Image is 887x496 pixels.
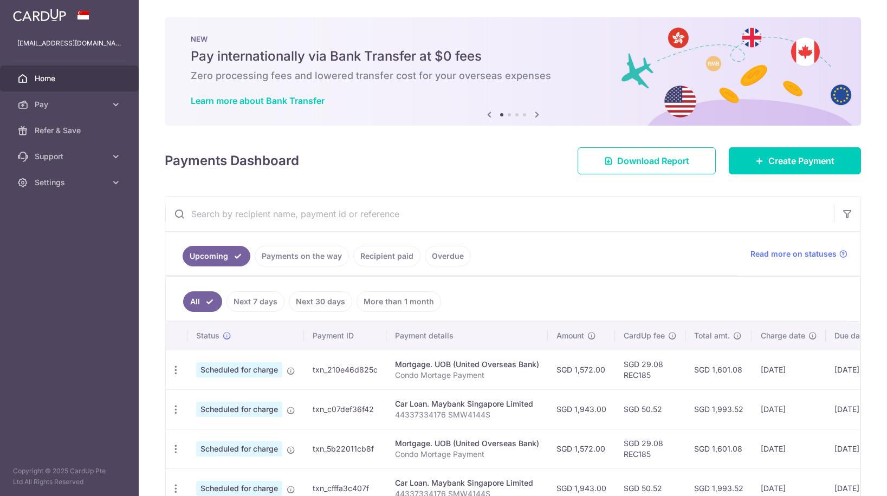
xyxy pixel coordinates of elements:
[183,246,250,266] a: Upcoming
[357,291,441,312] a: More than 1 month
[35,125,106,136] span: Refer & Save
[395,370,539,381] p: Condo Mortage Payment
[226,291,284,312] a: Next 7 days
[395,359,539,370] div: Mortgage. UOB (United Overseas Bank)
[35,99,106,110] span: Pay
[304,429,386,468] td: txn_5b22011cb8f
[624,330,665,341] span: CardUp fee
[395,449,539,460] p: Condo Mortage Payment
[685,350,752,389] td: SGD 1,601.08
[752,389,826,429] td: [DATE]
[165,197,834,231] input: Search by recipient name, payment id or reference
[386,322,548,350] th: Payment details
[395,399,539,409] div: Car Loan. Maybank Singapore Limited
[196,362,282,377] span: Scheduled for charge
[191,48,835,65] h5: Pay internationally via Bank Transfer at $0 fees
[196,330,219,341] span: Status
[750,249,847,259] a: Read more on statuses
[395,409,539,420] p: 44337334176 SMW4144S
[615,350,685,389] td: SGD 29.08 REC185
[35,73,106,84] span: Home
[548,429,615,468] td: SGD 1,572.00
[183,291,222,312] a: All
[556,330,584,341] span: Amount
[191,95,325,106] a: Learn more about Bank Transfer
[191,69,835,82] h6: Zero processing fees and lowered transfer cost for your overseas expenses
[191,35,835,43] p: NEW
[165,151,299,171] h4: Payments Dashboard
[768,154,834,167] span: Create Payment
[196,402,282,417] span: Scheduled for charge
[834,330,867,341] span: Due date
[289,291,352,312] a: Next 30 days
[548,389,615,429] td: SGD 1,943.00
[304,350,386,389] td: txn_210e46d825c
[578,147,716,174] a: Download Report
[615,389,685,429] td: SGD 50.52
[729,147,861,174] a: Create Payment
[685,429,752,468] td: SGD 1,601.08
[17,38,121,49] p: [EMAIL_ADDRESS][DOMAIN_NAME]
[685,389,752,429] td: SGD 1,993.52
[750,249,837,259] span: Read more on statuses
[35,177,106,188] span: Settings
[353,246,420,266] a: Recipient paid
[425,246,471,266] a: Overdue
[13,9,66,22] img: CardUp
[395,438,539,449] div: Mortgage. UOB (United Overseas Bank)
[752,350,826,389] td: [DATE]
[304,322,386,350] th: Payment ID
[35,151,106,162] span: Support
[255,246,349,266] a: Payments on the way
[196,441,282,456] span: Scheduled for charge
[196,481,282,496] span: Scheduled for charge
[761,330,805,341] span: Charge date
[617,154,689,167] span: Download Report
[304,389,386,429] td: txn_c07def36f42
[752,429,826,468] td: [DATE]
[548,350,615,389] td: SGD 1,572.00
[615,429,685,468] td: SGD 29.08 REC185
[165,17,861,126] img: Bank transfer banner
[395,478,539,488] div: Car Loan. Maybank Singapore Limited
[694,330,730,341] span: Total amt.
